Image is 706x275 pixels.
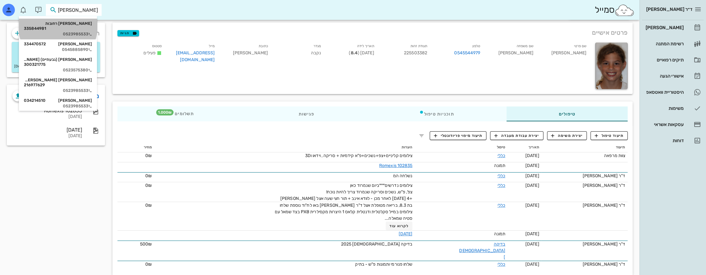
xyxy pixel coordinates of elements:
div: [PERSON_NAME] [485,41,538,67]
div: סמייל [594,3,634,17]
div: ד"ר [PERSON_NAME] [544,173,625,179]
span: שלחו פנורמי ותמונות פ"ש - בתיק [355,262,412,267]
div: תוכניות טיפול [366,106,506,121]
div: [DATE] [12,127,82,133]
th: מחיר [117,142,154,152]
span: תג [18,5,22,9]
div: טיפולים [506,106,628,121]
div: Romexis 102835 [12,108,82,114]
div: ד"ר [PERSON_NAME] [544,182,625,189]
span: נשלחה המ [393,173,412,178]
span: 335844981 [24,26,46,31]
span: יצירת עבודת מעבדה [494,133,539,138]
div: היסטוריית וואטסאפ [644,90,684,95]
div: [PERSON_NAME] [538,41,591,67]
span: [DATE] ( ) [349,50,374,56]
a: [EMAIL_ADDRESS][DOMAIN_NAME] [176,50,215,62]
div: [PERSON_NAME] (גבעתיים) [PERSON_NAME] [24,57,92,67]
span: [DATE] [525,231,539,237]
div: ד"ר [PERSON_NAME] [544,261,625,268]
span: 0₪ [145,183,152,188]
small: תאריך לידה [357,44,374,48]
span: תשלומים [170,112,194,116]
span: תמונה [494,231,506,237]
div: 0523985533 [24,104,92,109]
div: [PERSON_NAME] [24,98,92,103]
a: משימות [642,101,704,116]
span: תיעוד טיפול [595,133,624,138]
span: [PERSON_NAME] [233,50,268,56]
div: [DATE] [12,114,82,119]
div: תיקים רפואיים [644,57,684,62]
th: תאריך [508,142,542,152]
a: היסטוריית וואטסאפ [642,85,704,100]
span: תיעוד מיפוי פריודונטלי [434,133,482,138]
span: 034214510 [24,98,46,103]
div: הערות [7,23,105,41]
a: [PERSON_NAME] [642,20,704,35]
span: 225503382 [404,50,427,56]
div: ד"ר [PERSON_NAME] [544,202,625,209]
span: תג [156,109,173,115]
div: 0523985533 [24,32,92,37]
span: [DATE] [525,173,539,178]
span: [DATE] [525,163,539,168]
span: פעילים [143,50,156,56]
th: טיפול [415,142,508,152]
img: SmileCloud logo [614,4,634,16]
span: [DATE] [525,183,539,188]
button: יצירת עבודת מעבדה [490,131,543,140]
a: Romexis 102835 [379,163,412,168]
strong: 8.4 [350,50,357,56]
a: עסקאות אשראי [642,117,704,132]
small: מייל [209,44,215,48]
span: בדיקה [DEMOGRAPHIC_DATA] 2025 [341,241,412,247]
a: רשימת המתנה [642,36,704,51]
div: ד"ר [PERSON_NAME] [544,241,625,247]
p: [PERSON_NAME] חברה - [PERSON_NAME] כאן [17,47,95,61]
a: כללי [498,262,505,267]
small: סטטוס [152,44,162,48]
div: פגישות [246,106,366,121]
span: [DATE] [525,153,539,158]
span: ד״ר [PERSON_NAME] [646,7,692,12]
span: לקרוא עוד [389,224,409,228]
a: כללי [498,153,505,158]
span: [DATE] [525,262,539,267]
a: דוחות [642,133,704,148]
span: 0₪ [145,203,152,208]
span: 300321775 [24,62,46,67]
small: כתובת [259,44,268,48]
span: צילומים נדרשים***ביום שנמרוד כאן צפ', פ"ש, נשכים וסריקה שנמרוד צריך להיות נוכח! +4 [DATE] לאחר מכ... [280,183,412,201]
button: תיעוד טיפול [590,131,628,140]
div: רשימת המתנה [644,41,684,46]
a: 0545544979 [454,50,480,56]
div: עסקאות אשראי [644,122,684,127]
span: תמונה [494,163,506,168]
span: 500₪ [140,241,151,247]
a: אישורי הגעה [642,69,704,83]
button: תיעוד מיפוי פריודונטלי [430,131,487,140]
span: 0₪ [145,153,152,158]
span: 0₪ [145,173,152,178]
span: 334470572 [24,42,46,47]
div: [PERSON_NAME] [PERSON_NAME] [24,78,92,88]
th: הערות [154,142,415,152]
a: כללי [498,173,505,178]
div: [DATE] [12,133,82,139]
div: [PERSON_NAME] רחובות [24,21,92,31]
small: שם משפחה [517,44,533,48]
div: נקבה [273,41,326,67]
span: [DATE] [525,241,539,247]
span: 0₪ [145,262,152,267]
button: לקרוא עוד [386,222,413,230]
div: 0523985533 [24,88,92,93]
a: בדיקה [DEMOGRAPHIC_DATA] [459,241,505,260]
th: תיעוד [542,142,628,152]
small: מגדר [314,44,321,48]
a: כללי [498,183,505,188]
small: שם פרטי [574,44,586,48]
span: 216977629 [24,83,45,88]
span: [DATE] [525,203,539,208]
span: יצירת משימה [551,133,583,138]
